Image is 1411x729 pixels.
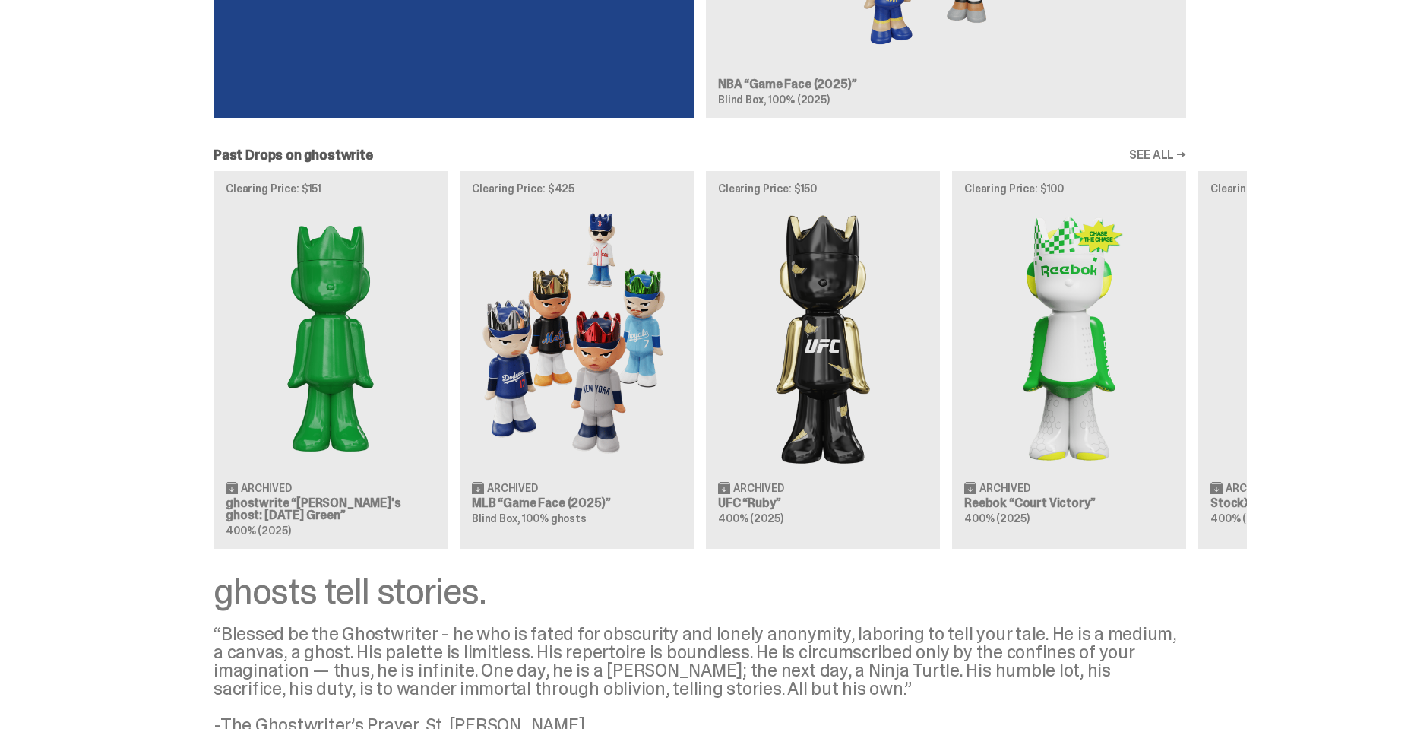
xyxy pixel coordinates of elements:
h3: MLB “Game Face (2025)” [472,497,682,509]
p: Clearing Price: $425 [472,183,682,194]
img: Ruby [718,206,928,468]
a: Clearing Price: $100 Court Victory Archived [952,171,1186,548]
h3: Reebok “Court Victory” [964,497,1174,509]
a: Clearing Price: $425 Game Face (2025) Archived [460,171,694,548]
h3: UFC “Ruby” [718,497,928,509]
a: SEE ALL → [1129,149,1186,161]
span: 100% (2025) [768,93,829,106]
span: Archived [241,483,292,493]
p: Clearing Price: $150 [718,183,928,194]
span: 100% ghosts [522,512,586,525]
span: Archived [733,483,784,493]
span: Blind Box, [718,93,767,106]
span: 400% (2025) [964,512,1029,525]
img: Court Victory [964,206,1174,468]
h3: ghostwrite “[PERSON_NAME]'s ghost: [DATE] Green” [226,497,435,521]
a: Clearing Price: $150 Ruby Archived [706,171,940,548]
span: Archived [979,483,1030,493]
span: 400% (2025) [1210,512,1275,525]
img: Schrödinger's ghost: Sunday Green [226,206,435,468]
div: ghosts tell stories. [214,573,1186,610]
span: 400% (2025) [718,512,783,525]
h3: NBA “Game Face (2025)” [718,78,1174,90]
h2: Past Drops on ghostwrite [214,148,373,162]
span: 400% (2025) [226,524,290,537]
span: Blind Box, [472,512,520,525]
img: Game Face (2025) [472,206,682,468]
span: Archived [487,483,538,493]
p: Clearing Price: $100 [964,183,1174,194]
p: Clearing Price: $151 [226,183,435,194]
a: Clearing Price: $151 Schrödinger's ghost: Sunday Green Archived [214,171,448,548]
span: Archived [1226,483,1277,493]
